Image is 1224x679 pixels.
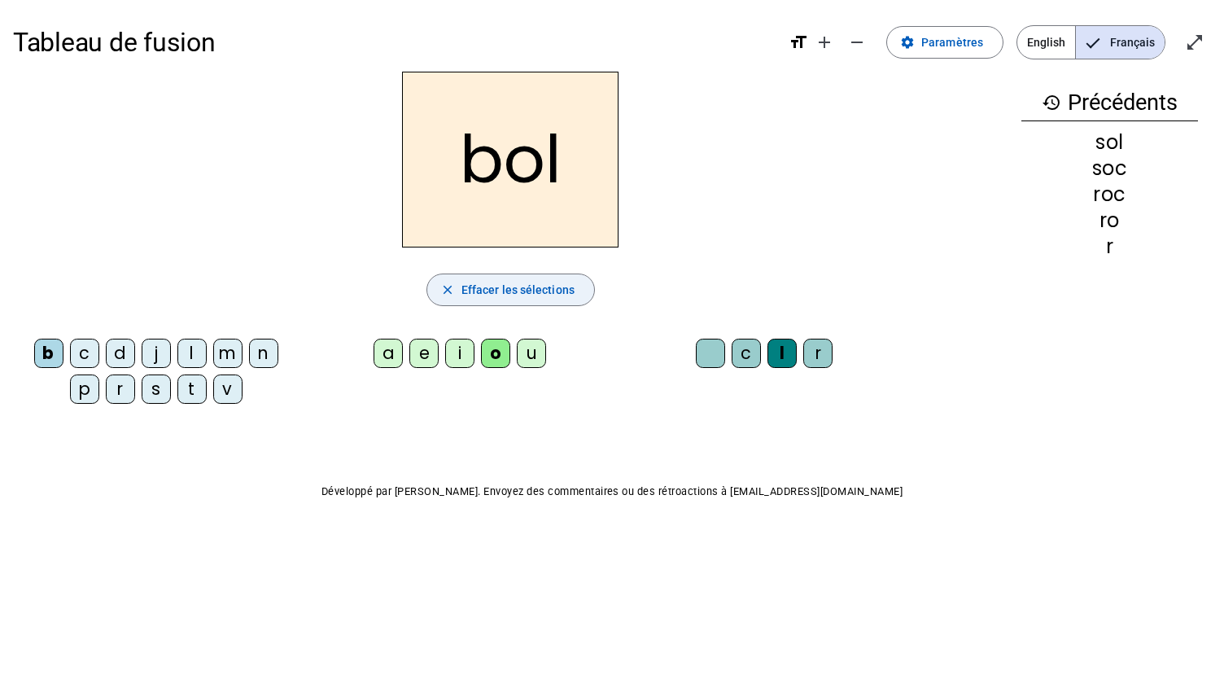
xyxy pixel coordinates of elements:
mat-icon: add [815,33,834,52]
div: soc [1021,159,1198,178]
div: ro [1021,211,1198,230]
div: i [445,339,474,368]
span: English [1017,26,1075,59]
div: s [142,375,171,404]
div: d [106,339,135,368]
div: n [249,339,278,368]
div: j [142,339,171,368]
button: Paramètres [886,26,1003,59]
button: Entrer en plein écran [1178,26,1211,59]
div: m [213,339,243,368]
button: Effacer les sélections [426,274,595,306]
p: Développé par [PERSON_NAME]. Envoyez des commentaires ou des rétroactions à [EMAIL_ADDRESS][DOMAI... [13,482,1211,502]
mat-icon: settings [900,35,915,50]
div: b [34,339,63,368]
div: c [70,339,99,368]
div: c [732,339,761,368]
div: r [803,339,833,368]
mat-icon: format_size [789,33,808,52]
mat-icon: remove [847,33,867,52]
div: r [1021,237,1198,256]
div: a [374,339,403,368]
div: l [177,339,207,368]
span: Paramètres [921,33,983,52]
span: Français [1076,26,1165,59]
div: o [481,339,510,368]
div: r [106,375,135,404]
button: Augmenter la taille de la police [808,26,841,59]
mat-icon: history [1042,93,1061,112]
div: p [70,375,99,404]
button: Diminuer la taille de la police [841,26,873,59]
h1: Tableau de fusion [13,16,776,68]
div: sol [1021,133,1198,152]
mat-icon: close [440,283,455,297]
div: roc [1021,185,1198,204]
span: Effacer les sélections [461,280,575,300]
div: u [517,339,546,368]
div: e [409,339,439,368]
mat-icon: open_in_full [1185,33,1204,52]
h3: Précédents [1021,85,1198,121]
h2: bol [402,72,619,248]
div: t [177,375,207,404]
div: l [767,339,797,368]
div: v [213,375,243,404]
mat-button-toggle-group: Language selection [1016,25,1165,59]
